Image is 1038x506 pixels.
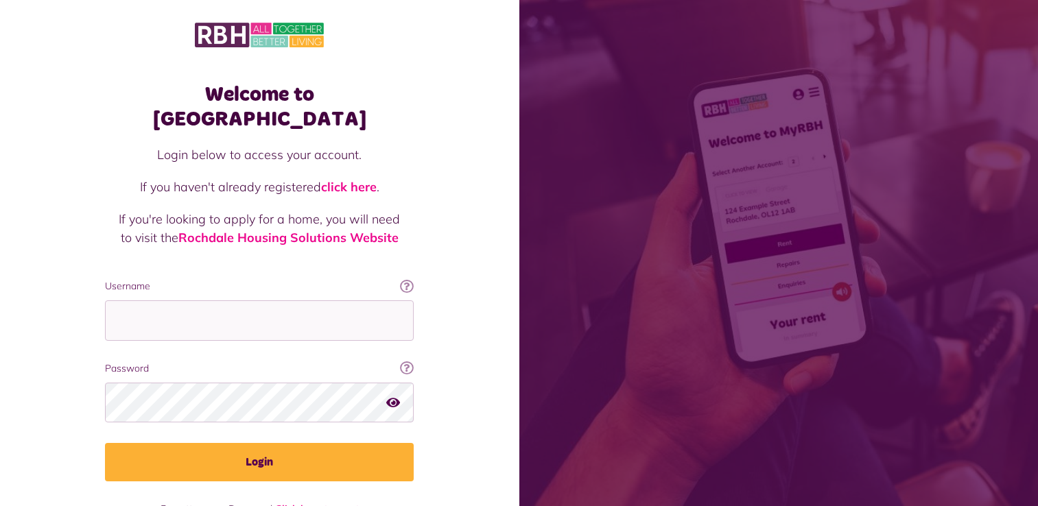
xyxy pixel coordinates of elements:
label: Username [105,279,414,293]
a: Rochdale Housing Solutions Website [178,230,399,245]
button: Login [105,443,414,481]
a: click here [321,179,377,195]
label: Password [105,361,414,376]
img: MyRBH [195,21,324,49]
p: If you haven't already registered . [119,178,400,196]
p: Login below to access your account. [119,145,400,164]
p: If you're looking to apply for a home, you will need to visit the [119,210,400,247]
h1: Welcome to [GEOGRAPHIC_DATA] [105,82,414,132]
